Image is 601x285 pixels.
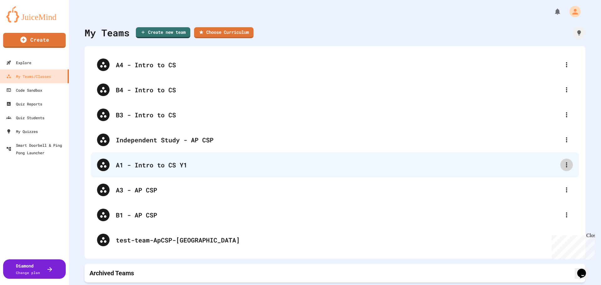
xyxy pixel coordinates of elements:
[3,33,66,48] a: Create
[6,114,44,121] div: Quiz Students
[90,269,134,277] p: Archived Teams
[91,102,579,127] div: B3 - Intro to CS
[16,262,40,276] div: Diamond
[116,135,560,145] div: Independent Study - AP CSP
[85,26,130,40] div: My Teams
[6,141,66,156] div: Smart Doorbell & Ping Pong Launcher
[91,227,579,252] div: test-team-ApCSP-[GEOGRAPHIC_DATA]
[6,100,42,108] div: Quiz Reports
[91,177,579,202] div: A3 - AP CSP
[542,6,563,17] div: My Notifications
[136,27,190,38] a: Create new team
[116,185,560,195] div: A3 - AP CSP
[563,4,582,19] div: My Account
[116,85,560,94] div: B4 - Intro to CS
[194,27,254,38] a: Choose Curriculum
[116,235,573,245] div: test-team-ApCSP-[GEOGRAPHIC_DATA]
[6,73,51,80] div: My Teams/Classes
[6,128,38,135] div: My Quizzes
[575,260,595,279] iframe: chat widget
[549,233,595,259] iframe: chat widget
[573,27,585,39] div: How it works
[116,210,560,220] div: B1 - AP CSP
[91,127,579,152] div: Independent Study - AP CSP
[3,3,43,40] div: Chat with us now!Close
[116,60,560,69] div: A4 - Intro to CS
[6,86,42,94] div: Code Sandbox
[116,110,560,120] div: B3 - Intro to CS
[91,152,579,177] div: A1 - Intro to CS Y1
[3,259,66,279] button: DiamondChange plan
[91,202,579,227] div: B1 - AP CSP
[91,52,579,77] div: A4 - Intro to CS
[6,6,63,23] img: logo-orange.svg
[91,77,579,102] div: B4 - Intro to CS
[116,160,560,170] div: A1 - Intro to CS Y1
[16,270,40,275] span: Change plan
[6,59,31,66] div: Explore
